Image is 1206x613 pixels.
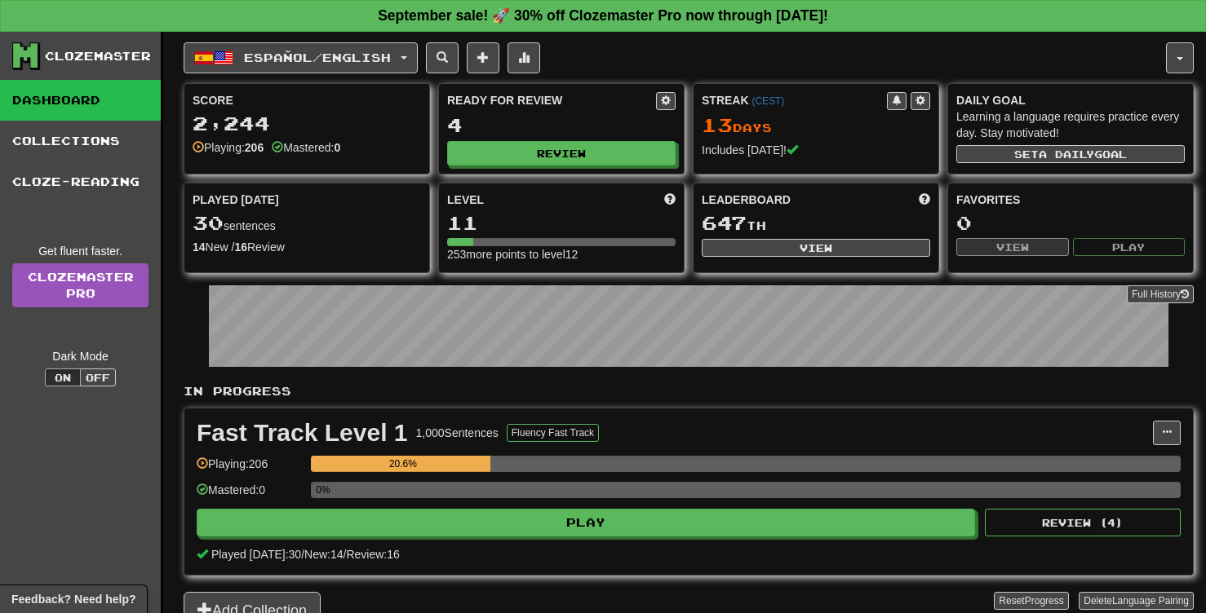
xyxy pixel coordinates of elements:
[184,42,418,73] button: Español/English
[184,383,1194,399] p: In Progress
[1073,238,1186,256] button: Play
[245,141,264,154] strong: 206
[447,115,676,135] div: 4
[211,548,301,561] span: Played [DATE]: 30
[1079,592,1194,610] button: DeleteLanguage Pairing
[956,145,1185,163] button: Seta dailygoal
[193,192,279,208] span: Played [DATE]
[80,368,116,386] button: Off
[956,192,1185,208] div: Favorites
[11,591,135,607] span: Open feedback widget
[12,348,149,364] div: Dark Mode
[346,548,399,561] span: Review: 16
[193,92,421,108] div: Score
[956,213,1185,233] div: 0
[193,239,421,255] div: New / Review
[467,42,499,73] button: Add sentence to collection
[197,421,408,445] div: Fast Track Level 1
[919,192,930,208] span: This week in points, UTC
[193,213,421,234] div: sentences
[12,263,149,307] a: ClozemasterPro
[447,141,676,165] button: Review
[316,456,490,472] div: 20.6%
[1025,595,1064,606] span: Progress
[416,425,499,441] div: 1,000 Sentences
[344,548,347,561] span: /
[508,42,540,73] button: More stats
[304,548,343,561] span: New: 14
[193,240,206,254] strong: 14
[994,592,1068,610] button: ResetProgress
[272,139,340,156] div: Mastered:
[956,92,1185,108] div: Daily Goal
[234,240,247,254] strong: 16
[702,92,887,108] div: Streak
[447,92,656,108] div: Ready for Review
[197,509,975,536] button: Play
[1112,595,1189,606] span: Language Pairing
[334,141,340,154] strong: 0
[378,7,828,24] strong: September sale! 🚀 30% off Clozemaster Pro now through [DATE]!
[702,113,733,136] span: 13
[664,192,676,208] span: Score more points to level up
[45,48,151,64] div: Clozemaster
[702,213,930,234] div: th
[507,424,599,442] button: Fluency Fast Track
[12,243,149,259] div: Get fluent faster.
[197,456,303,483] div: Playing: 206
[956,108,1185,141] div: Learning a language requires practice every day. Stay motivated!
[447,213,676,233] div: 11
[447,192,484,208] span: Level
[193,139,264,156] div: Playing:
[752,95,784,107] a: (CEST)
[1127,285,1194,303] button: Full History
[197,482,303,509] div: Mastered: 0
[702,115,930,136] div: Day s
[426,42,459,73] button: Search sentences
[193,113,421,134] div: 2,244
[702,239,930,257] button: View
[1039,148,1094,160] span: a daily
[702,192,791,208] span: Leaderboard
[244,51,391,64] span: Español / English
[193,211,224,234] span: 30
[45,368,81,386] button: On
[985,509,1181,536] button: Review (4)
[447,246,676,262] div: 253 more points to level 12
[702,142,930,158] div: Includes [DATE]!
[301,548,304,561] span: /
[702,211,747,234] span: 647
[956,238,1069,256] button: View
